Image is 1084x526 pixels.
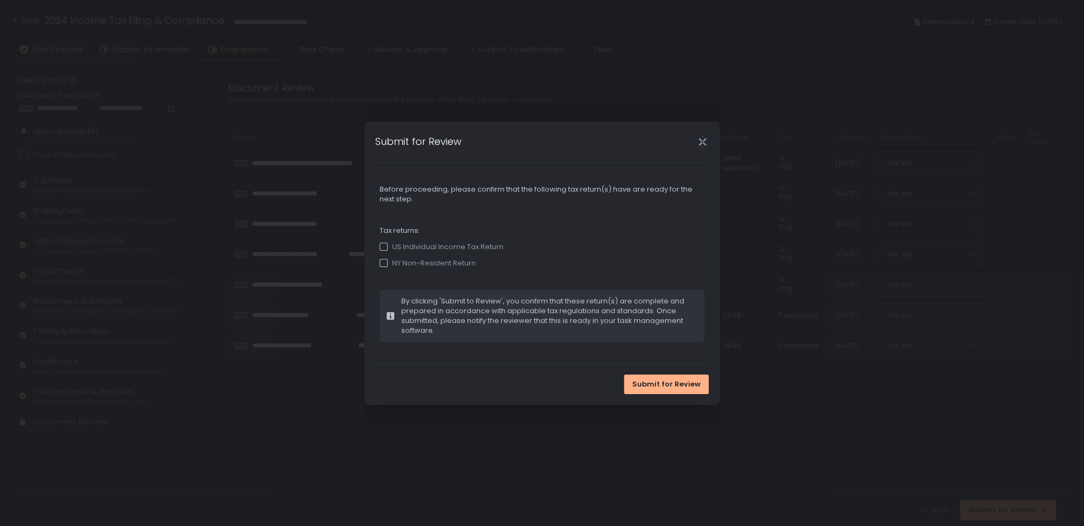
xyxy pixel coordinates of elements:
[375,134,462,149] h1: Submit for Review
[401,296,698,335] span: By clicking 'Submit to Review', you confirm that these return(s) are complete and prepared in acc...
[632,379,701,389] span: Submit for Review
[624,375,709,394] button: Submit for Review
[380,185,704,204] span: Before proceeding, please confirm that the following tax return(s) have are ready for the next step.
[685,136,720,148] div: Close
[380,226,704,236] span: Tax returns:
